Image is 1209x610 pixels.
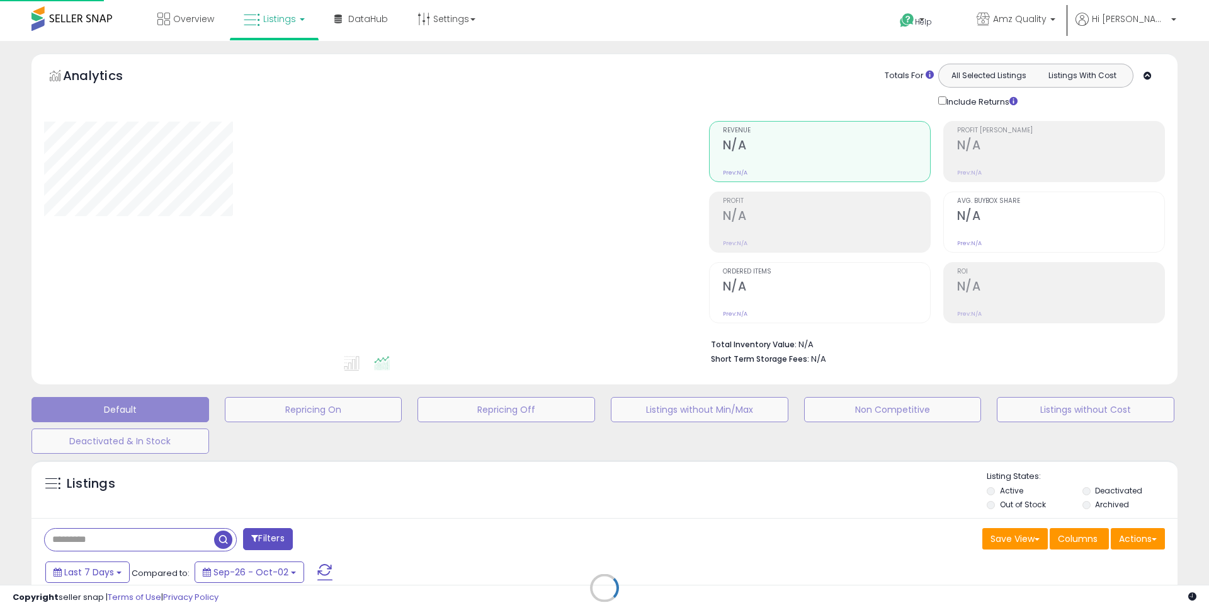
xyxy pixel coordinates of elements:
[711,339,797,350] b: Total Inventory Value:
[723,169,747,176] small: Prev: N/A
[263,13,296,25] span: Listings
[31,397,209,422] button: Default
[348,13,388,25] span: DataHub
[890,3,956,41] a: Help
[804,397,982,422] button: Non Competitive
[957,198,1164,205] span: Avg. Buybox Share
[957,127,1164,134] span: Profit [PERSON_NAME]
[723,138,930,155] h2: N/A
[899,13,915,28] i: Get Help
[723,127,930,134] span: Revenue
[957,268,1164,275] span: ROI
[711,354,809,364] b: Short Term Storage Fees:
[225,397,402,422] button: Repricing On
[723,209,930,226] h2: N/A
[957,310,982,318] small: Prev: N/A
[957,239,982,247] small: Prev: N/A
[417,397,595,422] button: Repricing Off
[957,209,1164,226] h2: N/A
[723,198,930,205] span: Profit
[993,13,1047,25] span: Amz Quality
[957,138,1164,155] h2: N/A
[1076,13,1176,41] a: Hi [PERSON_NAME]
[723,239,747,247] small: Prev: N/A
[723,279,930,296] h2: N/A
[13,592,219,604] div: seller snap | |
[915,16,932,27] span: Help
[929,94,1033,108] div: Include Returns
[723,268,930,275] span: Ordered Items
[611,397,788,422] button: Listings without Min/Max
[711,336,1155,351] li: N/A
[13,591,59,603] strong: Copyright
[63,67,147,88] h5: Analytics
[885,70,934,82] div: Totals For
[811,353,826,365] span: N/A
[723,310,747,318] small: Prev: N/A
[997,397,1174,422] button: Listings without Cost
[957,279,1164,296] h2: N/A
[1035,67,1129,84] button: Listings With Cost
[942,67,1036,84] button: All Selected Listings
[173,13,214,25] span: Overview
[1092,13,1167,25] span: Hi [PERSON_NAME]
[957,169,982,176] small: Prev: N/A
[31,429,209,454] button: Deactivated & In Stock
